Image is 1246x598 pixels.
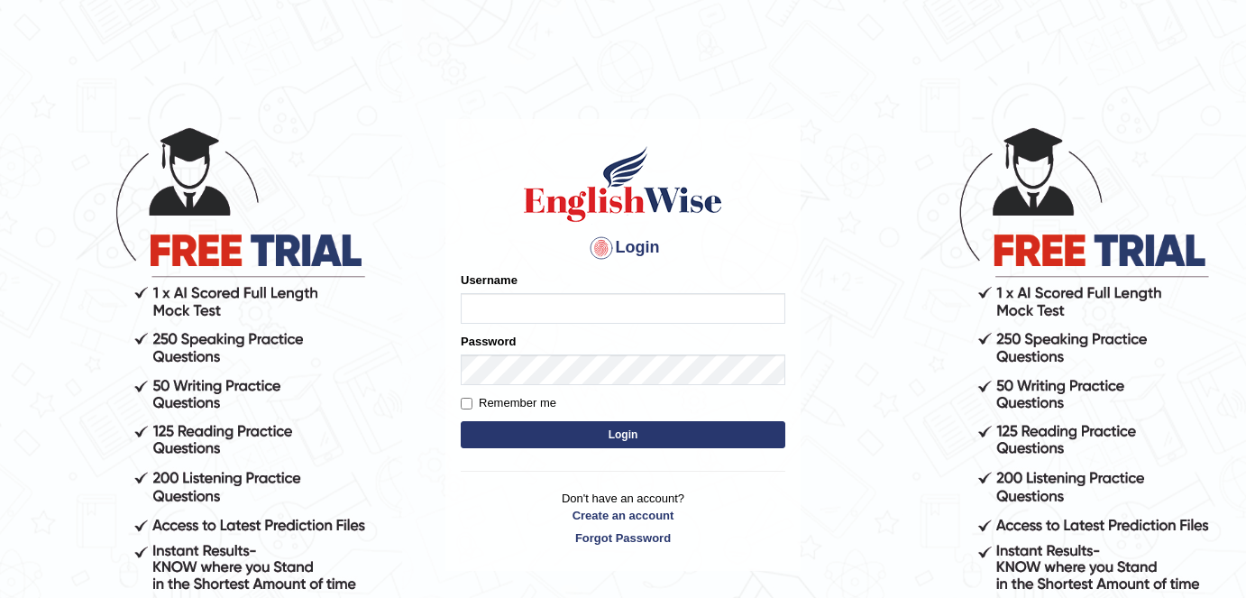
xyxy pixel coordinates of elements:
input: Remember me [461,398,472,409]
h4: Login [461,234,785,262]
button: Login [461,421,785,448]
img: Logo of English Wise sign in for intelligent practice with AI [520,143,726,225]
label: Username [461,271,518,289]
label: Remember me [461,394,556,412]
p: Don't have an account? [461,490,785,546]
a: Forgot Password [461,529,785,547]
a: Create an account [461,507,785,524]
label: Password [461,333,516,350]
